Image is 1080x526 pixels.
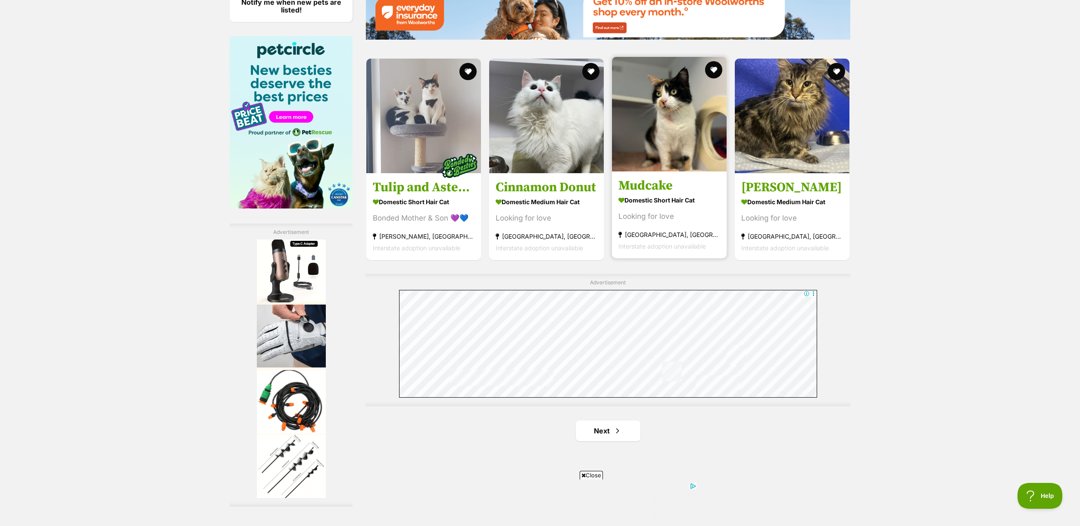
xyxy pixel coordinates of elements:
[580,471,603,479] span: Close
[618,243,706,250] span: Interstate adoption unavailable
[438,144,481,187] img: bonded besties
[705,61,722,78] button: favourite
[741,230,843,242] strong: [GEOGRAPHIC_DATA], [GEOGRAPHIC_DATA]
[496,244,583,252] span: Interstate adoption unavailable
[373,212,474,224] div: Bonded Mother & Son 💜💙
[618,177,720,194] h3: Mudcake
[828,63,845,80] button: favourite
[618,229,720,240] strong: [GEOGRAPHIC_DATA], [GEOGRAPHIC_DATA]
[459,63,477,80] button: favourite
[496,212,597,224] div: Looking for love
[373,244,460,252] span: Interstate adoption unavailable
[366,59,481,173] img: Tulip and Aster🌷🌼 - Domestic Short Hair Cat
[257,240,326,498] iframe: Advertisement
[373,196,474,208] strong: Domestic Short Hair Cat
[612,171,727,258] a: Mudcake Domestic Short Hair Cat Looking for love [GEOGRAPHIC_DATA], [GEOGRAPHIC_DATA] Interstate ...
[735,59,849,173] img: Billy - Domestic Medium Hair Cat
[618,194,720,206] strong: Domestic Short Hair Cat
[496,179,597,196] h3: Cinnamon Donut
[741,212,843,224] div: Looking for love
[741,244,829,252] span: Interstate adoption unavailable
[365,420,850,441] nav: Pagination
[741,179,843,196] h3: [PERSON_NAME]
[230,36,353,209] img: Pet Circle promo banner
[582,63,599,80] button: favourite
[365,274,850,406] div: Advertisement
[618,211,720,222] div: Looking for love
[612,57,727,171] img: Mudcake - Domestic Short Hair Cat
[496,196,597,208] strong: Domestic Medium Hair Cat
[496,230,597,242] strong: [GEOGRAPHIC_DATA], [GEOGRAPHIC_DATA]
[1018,483,1063,509] iframe: Help Scout Beacon - Open
[741,196,843,208] strong: Domestic Medium Hair Cat
[383,483,697,522] iframe: Advertisement
[576,420,640,441] a: Next page
[399,290,817,398] iframe: Advertisement
[366,173,481,260] a: Tulip and Aster🌷🌼 Domestic Short Hair Cat Bonded Mother & Son 💜💙 [PERSON_NAME], [GEOGRAPHIC_DATA]...
[230,224,353,507] div: Advertisement
[373,179,474,196] h3: Tulip and Aster🌷🌼
[735,173,849,260] a: [PERSON_NAME] Domestic Medium Hair Cat Looking for love [GEOGRAPHIC_DATA], [GEOGRAPHIC_DATA] Inte...
[373,230,474,242] strong: [PERSON_NAME], [GEOGRAPHIC_DATA]
[489,59,604,173] img: Cinnamon Donut - Domestic Medium Hair Cat
[489,173,604,260] a: Cinnamon Donut Domestic Medium Hair Cat Looking for love [GEOGRAPHIC_DATA], [GEOGRAPHIC_DATA] Int...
